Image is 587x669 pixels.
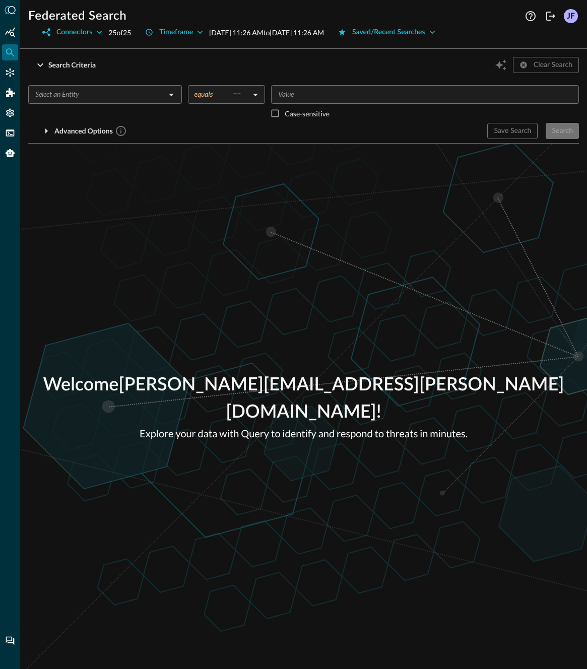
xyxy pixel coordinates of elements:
button: Advanced Options [28,123,133,139]
div: Chat [2,633,18,649]
p: Welcome [PERSON_NAME][EMAIL_ADDRESS][PERSON_NAME][DOMAIN_NAME] ! [20,372,587,426]
button: Logout [543,8,559,24]
div: JF [564,9,578,23]
div: Query Agent [2,145,18,161]
div: Advanced Options [54,125,127,138]
div: Settings [2,105,18,121]
input: Value [274,88,574,101]
div: Addons [3,85,19,101]
p: [DATE] 11:26 AM to [DATE] 11:26 AM [209,27,324,38]
button: Help [523,8,539,24]
input: Select an Entity [31,88,162,101]
button: Connectors [36,24,108,40]
button: Search Criteria [28,57,102,73]
div: Summary Insights [2,24,18,40]
p: Explore your data with Query to identify and respond to threats in minutes. [20,426,587,441]
span: == [233,90,241,99]
div: Saved/Recent Searches [352,26,425,39]
div: FSQL [2,125,18,141]
button: Timeframe [139,24,209,40]
div: Timeframe [159,26,193,39]
div: Federated Search [2,44,18,60]
div: Connectors [56,26,92,39]
div: equals [194,90,249,99]
span: equals [194,90,213,99]
p: Case-sensitive [285,108,330,119]
h1: Federated Search [28,8,126,24]
p: 25 of 25 [108,27,131,38]
div: Connectors [2,64,18,81]
button: Open [164,88,178,102]
div: Search Criteria [48,59,96,72]
button: Saved/Recent Searches [332,24,441,40]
